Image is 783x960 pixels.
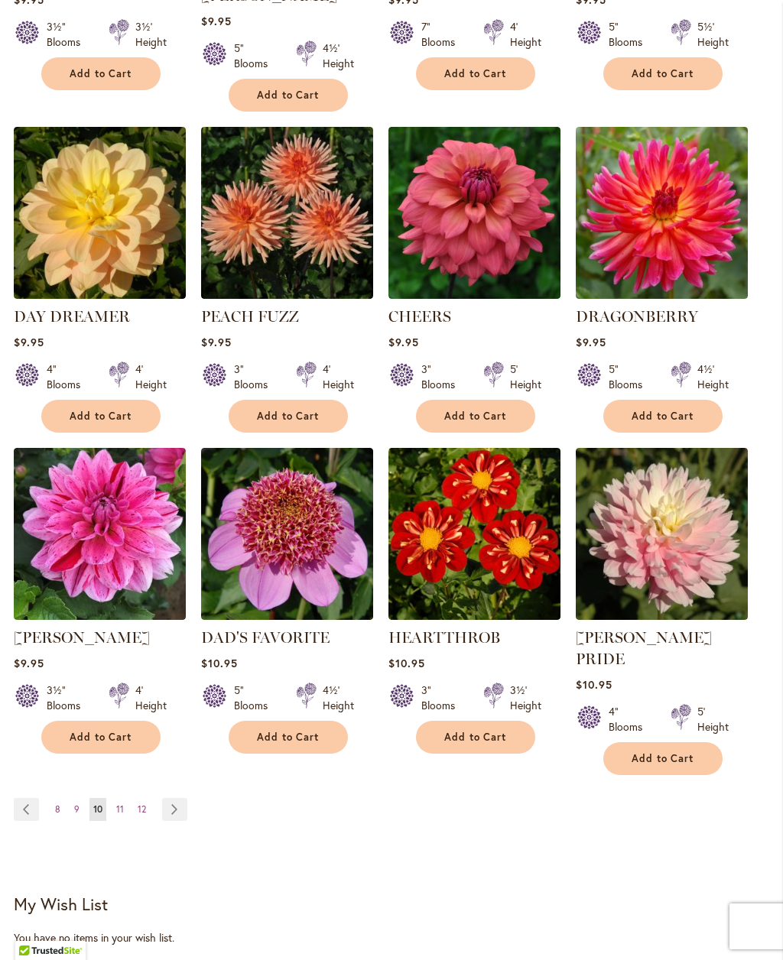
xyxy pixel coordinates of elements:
[697,704,729,735] div: 5' Height
[421,683,465,713] div: 3" Blooms
[416,57,535,90] button: Add to Cart
[41,400,161,433] button: Add to Cart
[229,400,348,433] button: Add to Cart
[576,677,612,692] span: $10.95
[388,656,425,670] span: $10.95
[609,19,652,50] div: 5" Blooms
[603,742,723,775] button: Add to Cart
[510,362,541,392] div: 5' Height
[388,307,451,326] a: CHEERS
[609,704,652,735] div: 4" Blooms
[257,89,320,102] span: Add to Cart
[323,41,354,71] div: 4½' Height
[116,803,124,815] span: 11
[444,410,507,423] span: Add to Cart
[416,721,535,754] button: Add to Cart
[421,362,465,392] div: 3" Blooms
[323,683,354,713] div: 4½' Height
[421,19,465,50] div: 7" Blooms
[201,656,238,670] span: $10.95
[14,893,108,915] strong: My Wish List
[70,410,132,423] span: Add to Cart
[70,798,83,821] a: 9
[323,362,354,392] div: 4' Height
[229,79,348,112] button: Add to Cart
[229,721,348,754] button: Add to Cart
[388,335,419,349] span: $9.95
[47,683,90,713] div: 3½" Blooms
[510,683,541,713] div: 3½' Height
[14,656,44,670] span: $9.95
[135,19,167,50] div: 3½' Height
[388,628,500,647] a: HEARTTHROB
[74,803,80,815] span: 9
[234,683,278,713] div: 5" Blooms
[14,287,186,302] a: DAY DREAMER
[510,19,541,50] div: 4' Height
[257,410,320,423] span: Add to Cart
[11,906,54,949] iframe: Launch Accessibility Center
[632,67,694,80] span: Add to Cart
[388,608,560,623] a: HEARTTHROB
[41,57,161,90] button: Add to Cart
[135,362,167,392] div: 4' Height
[576,628,712,668] a: [PERSON_NAME] PRIDE
[603,400,723,433] button: Add to Cart
[609,362,652,392] div: 5" Blooms
[697,362,729,392] div: 4½' Height
[55,803,60,815] span: 8
[576,608,748,623] a: CHILSON'S PRIDE
[576,127,748,299] img: DRAGONBERRY
[201,287,373,302] a: PEACH FUZZ
[14,628,150,647] a: [PERSON_NAME]
[201,127,373,299] img: PEACH FUZZ
[14,448,186,620] img: CHA CHING
[576,307,698,326] a: DRAGONBERRY
[14,127,186,299] img: DAY DREAMER
[234,41,278,71] div: 5" Blooms
[576,287,748,302] a: DRAGONBERRY
[14,335,44,349] span: $9.95
[47,362,90,392] div: 4" Blooms
[14,307,130,326] a: DAY DREAMER
[201,335,232,349] span: $9.95
[93,803,102,815] span: 10
[632,752,694,765] span: Add to Cart
[70,731,132,744] span: Add to Cart
[632,410,694,423] span: Add to Cart
[201,628,330,647] a: DAD'S FAVORITE
[388,127,560,299] img: CHEERS
[444,731,507,744] span: Add to Cart
[234,362,278,392] div: 3" Blooms
[201,307,299,326] a: PEACH FUZZ
[201,608,373,623] a: DAD'S FAVORITE
[51,798,64,821] a: 8
[257,731,320,744] span: Add to Cart
[201,448,373,620] img: DAD'S FAVORITE
[416,400,535,433] button: Add to Cart
[70,67,132,80] span: Add to Cart
[388,287,560,302] a: CHEERS
[388,448,560,620] img: HEARTTHROB
[697,19,729,50] div: 5½' Height
[47,19,90,50] div: 3½" Blooms
[603,57,723,90] button: Add to Cart
[14,608,186,623] a: CHA CHING
[112,798,128,821] a: 11
[576,448,748,620] img: CHILSON'S PRIDE
[576,335,606,349] span: $9.95
[41,721,161,754] button: Add to Cart
[134,798,150,821] a: 12
[14,930,769,945] div: You have no items in your wish list.
[201,14,232,28] span: $9.95
[135,683,167,713] div: 4' Height
[444,67,507,80] span: Add to Cart
[138,803,146,815] span: 12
